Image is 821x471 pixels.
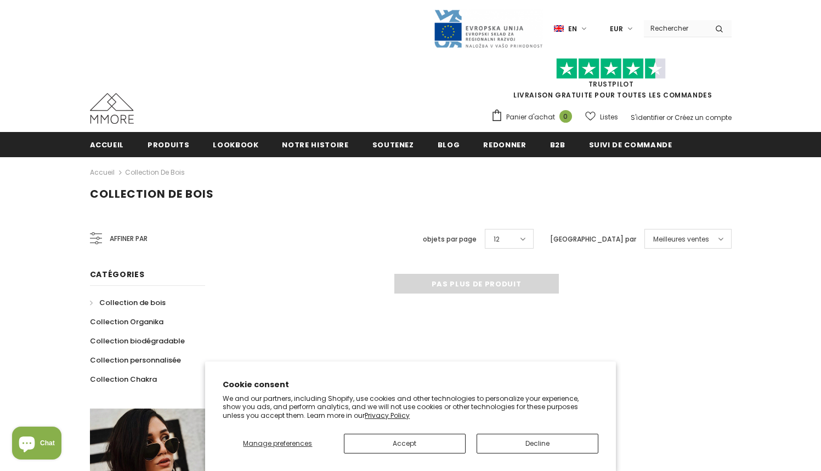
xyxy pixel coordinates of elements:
span: Collection personnalisée [90,355,181,365]
a: Privacy Policy [365,411,410,420]
span: 0 [559,110,572,123]
img: Faites confiance aux étoiles pilotes [556,58,666,79]
label: [GEOGRAPHIC_DATA] par [550,234,636,245]
span: LIVRAISON GRATUITE POUR TOUTES LES COMMANDES [491,63,732,100]
img: i-lang-1.png [554,24,564,33]
span: en [568,24,577,35]
span: Affiner par [110,233,148,245]
span: Lookbook [213,140,258,150]
inbox-online-store-chat: Shopify online store chat [9,427,65,462]
span: Listes [600,112,618,123]
img: Javni Razpis [433,9,543,49]
a: Collection Organika [90,312,163,331]
button: Manage preferences [223,434,332,453]
span: Collection de bois [90,186,214,202]
span: Manage preferences [243,439,312,448]
img: Cas MMORE [90,93,134,124]
a: Listes [585,107,618,127]
span: 12 [494,234,500,245]
a: Collection Chakra [90,370,157,389]
span: Meilleures ventes [653,234,709,245]
span: EUR [610,24,623,35]
a: B2B [550,132,565,157]
span: Notre histoire [282,140,348,150]
a: Notre histoire [282,132,348,157]
input: Search Site [644,20,707,36]
span: Collection biodégradable [90,336,185,346]
a: Produits [148,132,189,157]
a: Créez un compte [675,113,732,122]
span: B2B [550,140,565,150]
a: Lookbook [213,132,258,157]
a: Suivi de commande [589,132,672,157]
a: Accueil [90,132,124,157]
span: Accueil [90,140,124,150]
span: or [666,113,673,122]
a: Collection biodégradable [90,331,185,351]
a: Collection de bois [90,293,166,312]
span: Catégories [90,269,145,280]
h2: Cookie consent [223,379,598,390]
span: Collection Chakra [90,374,157,384]
a: Javni Razpis [433,24,543,33]
p: We and our partners, including Shopify, use cookies and other technologies to personalize your ex... [223,394,598,420]
span: Collection de bois [99,297,166,308]
a: Blog [438,132,460,157]
a: soutenez [372,132,414,157]
span: Panier d'achat [506,112,555,123]
a: Redonner [483,132,526,157]
span: soutenez [372,140,414,150]
span: Blog [438,140,460,150]
label: objets par page [423,234,477,245]
span: Suivi de commande [589,140,672,150]
a: S'identifier [631,113,665,122]
span: Produits [148,140,189,150]
button: Accept [344,434,466,453]
a: Collection de bois [125,168,185,177]
a: Accueil [90,166,115,179]
a: Collection personnalisée [90,351,181,370]
span: Redonner [483,140,526,150]
a: TrustPilot [588,79,634,89]
button: Decline [477,434,598,453]
a: Panier d'achat 0 [491,109,577,125]
span: Collection Organika [90,317,163,327]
